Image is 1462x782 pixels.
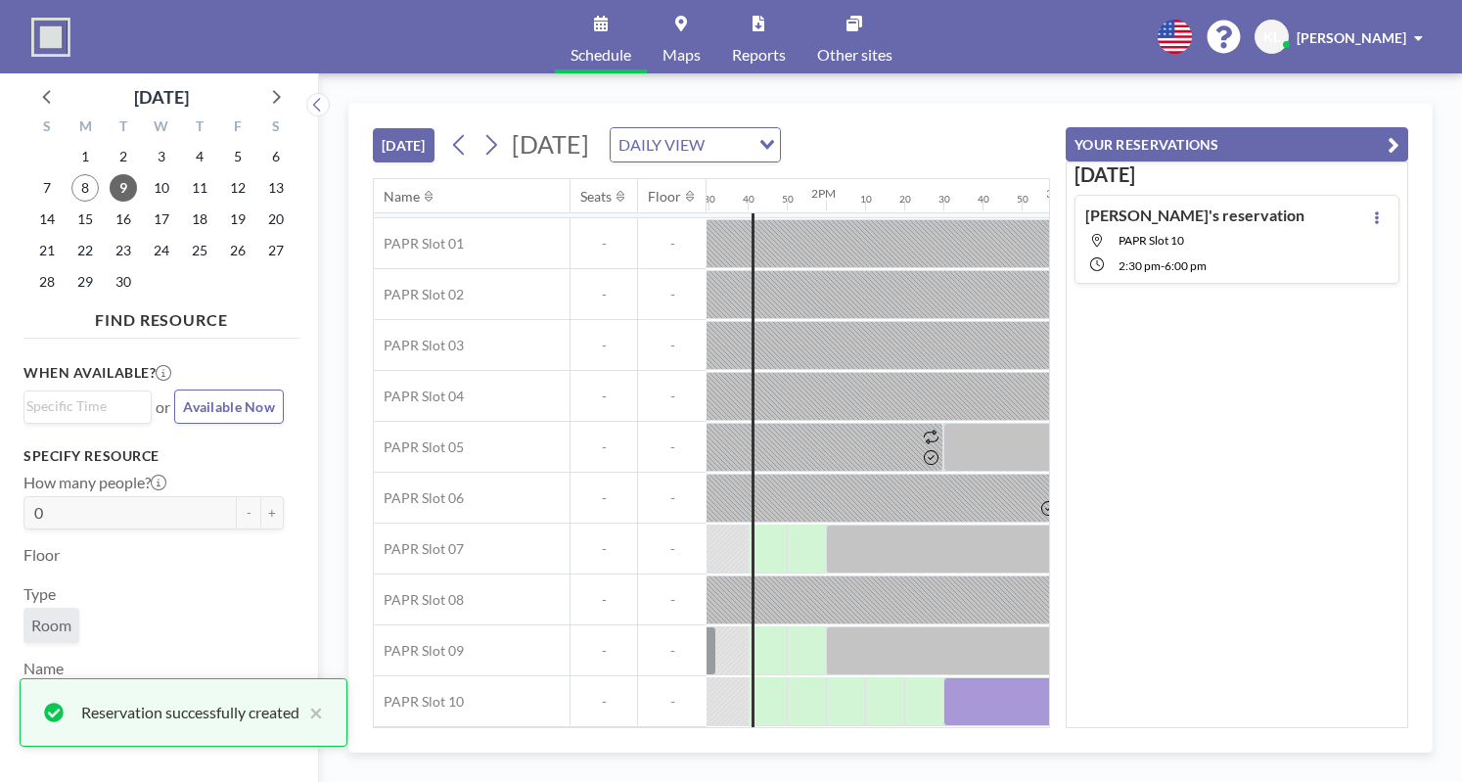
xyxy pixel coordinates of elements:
[732,47,786,63] span: Reports
[148,206,175,233] span: Wednesday, September 17, 2025
[1165,258,1207,273] span: 6:00 PM
[662,47,701,63] span: Maps
[638,388,707,405] span: -
[33,268,61,296] span: Sunday, September 28, 2025
[148,143,175,170] span: Wednesday, September 3, 2025
[33,237,61,264] span: Sunday, September 21, 2025
[638,438,707,456] span: -
[374,337,464,354] span: PAPR Slot 03
[262,206,290,233] span: Saturday, September 20, 2025
[1046,186,1071,201] div: 3PM
[256,115,295,141] div: S
[262,237,290,264] span: Saturday, September 27, 2025
[33,206,61,233] span: Sunday, September 14, 2025
[143,115,181,141] div: W
[571,337,637,354] span: -
[299,701,323,724] button: close
[24,391,151,421] div: Search for option
[31,616,71,635] span: Room
[224,206,251,233] span: Friday, September 19, 2025
[782,193,794,206] div: 50
[224,237,251,264] span: Friday, September 26, 2025
[262,174,290,202] span: Saturday, September 13, 2025
[183,398,275,415] span: Available Now
[260,496,284,529] button: +
[638,591,707,609] span: -
[1263,28,1280,46] span: KL
[224,174,251,202] span: Friday, September 12, 2025
[23,545,60,565] label: Floor
[110,237,137,264] span: Tuesday, September 23, 2025
[110,143,137,170] span: Tuesday, September 2, 2025
[26,395,140,417] input: Search for option
[571,286,637,303] span: -
[374,438,464,456] span: PAPR Slot 05
[33,174,61,202] span: Sunday, September 7, 2025
[1017,193,1028,206] div: 50
[1085,206,1304,225] h4: [PERSON_NAME]'s reservation
[638,642,707,660] span: -
[571,235,637,253] span: -
[23,302,299,330] h4: FIND RESOURCE
[611,128,780,161] div: Search for option
[186,174,213,202] span: Thursday, September 11, 2025
[638,235,707,253] span: -
[224,143,251,170] span: Friday, September 5, 2025
[571,388,637,405] span: -
[384,188,420,206] div: Name
[1074,162,1399,187] h3: [DATE]
[648,188,681,206] div: Floor
[110,268,137,296] span: Tuesday, September 30, 2025
[71,237,99,264] span: Monday, September 22, 2025
[374,388,464,405] span: PAPR Slot 04
[638,286,707,303] span: -
[148,237,175,264] span: Wednesday, September 24, 2025
[938,193,950,206] div: 30
[186,237,213,264] span: Thursday, September 25, 2025
[512,129,589,159] span: [DATE]
[817,47,892,63] span: Other sites
[237,496,260,529] button: -
[1161,258,1165,273] span: -
[23,473,166,492] label: How many people?
[1119,258,1161,273] span: 2:30 PM
[978,193,989,206] div: 40
[1297,29,1406,46] span: [PERSON_NAME]
[571,591,637,609] span: -
[156,397,170,417] span: or
[148,174,175,202] span: Wednesday, September 10, 2025
[218,115,256,141] div: F
[186,206,213,233] span: Thursday, September 18, 2025
[580,188,612,206] div: Seats
[571,642,637,660] span: -
[743,193,754,206] div: 40
[186,143,213,170] span: Thursday, September 4, 2025
[81,701,299,724] div: Reservation successfully created
[811,186,836,201] div: 2PM
[71,143,99,170] span: Monday, September 1, 2025
[71,268,99,296] span: Monday, September 29, 2025
[374,693,464,711] span: PAPR Slot 10
[571,438,637,456] span: -
[373,128,434,162] button: [DATE]
[571,540,637,558] span: -
[571,489,637,507] span: -
[374,489,464,507] span: PAPR Slot 06
[262,143,290,170] span: Saturday, September 6, 2025
[374,642,464,660] span: PAPR Slot 09
[571,693,637,711] span: -
[638,337,707,354] span: -
[31,18,70,57] img: organization-logo
[374,540,464,558] span: PAPR Slot 07
[374,235,464,253] span: PAPR Slot 01
[638,540,707,558] span: -
[23,659,64,678] label: Name
[571,47,631,63] span: Schedule
[174,390,284,424] button: Available Now
[71,174,99,202] span: Monday, September 8, 2025
[110,174,137,202] span: Tuesday, September 9, 2025
[23,584,56,604] label: Type
[374,286,464,303] span: PAPR Slot 02
[180,115,218,141] div: T
[105,115,143,141] div: T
